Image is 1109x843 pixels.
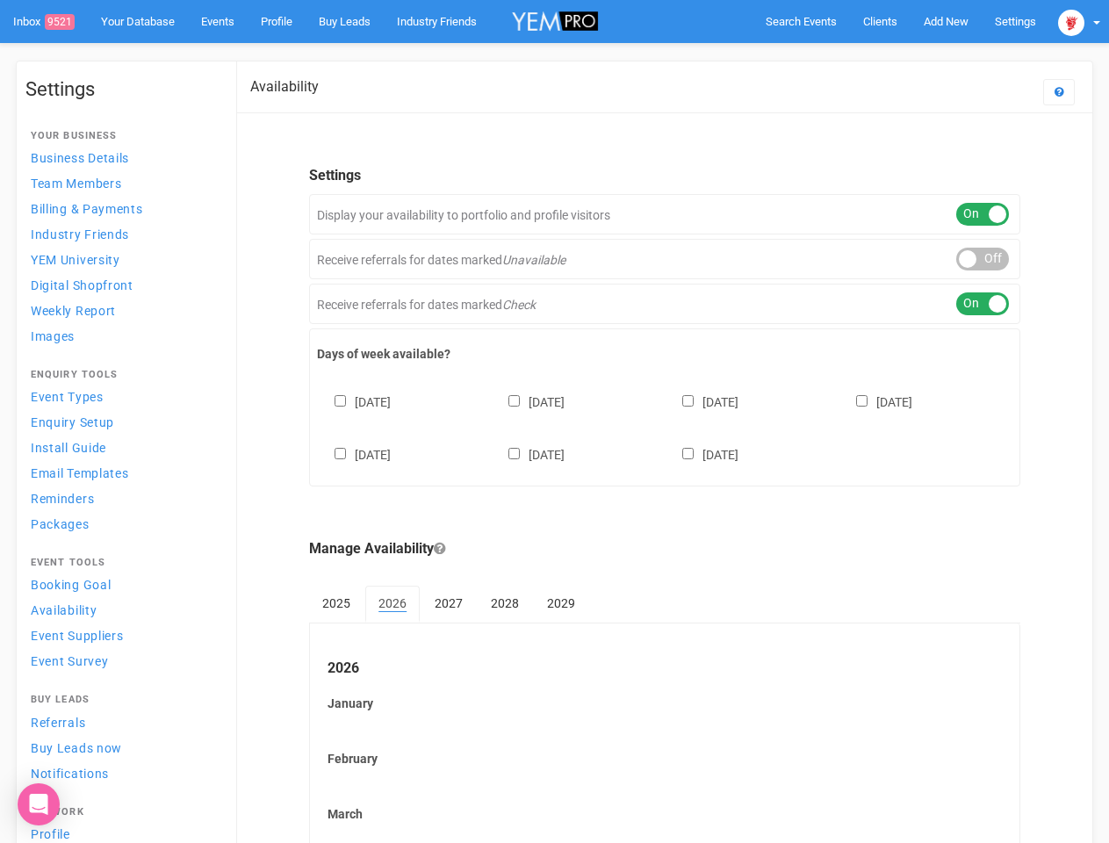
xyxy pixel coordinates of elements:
[335,448,346,459] input: [DATE]
[856,395,868,407] input: [DATE]
[508,395,520,407] input: [DATE]
[31,202,143,216] span: Billing & Payments
[682,448,694,459] input: [DATE]
[31,151,129,165] span: Business Details
[31,629,124,643] span: Event Suppliers
[365,586,420,623] a: 2026
[25,512,219,536] a: Packages
[478,586,532,621] a: 2028
[25,385,219,408] a: Event Types
[25,461,219,485] a: Email Templates
[31,253,120,267] span: YEM University
[502,298,536,312] em: Check
[25,710,219,734] a: Referrals
[317,444,391,464] label: [DATE]
[309,239,1020,279] div: Receive referrals for dates marked
[25,146,219,169] a: Business Details
[250,79,319,95] h2: Availability
[328,805,1002,823] label: March
[25,436,219,459] a: Install Guide
[317,345,1012,363] label: Days of week available?
[31,415,114,429] span: Enquiry Setup
[665,392,738,411] label: [DATE]
[317,392,391,411] label: [DATE]
[682,395,694,407] input: [DATE]
[863,15,897,28] span: Clients
[328,659,1002,679] legend: 2026
[31,131,213,141] h4: Your Business
[25,623,219,647] a: Event Suppliers
[328,695,1002,712] label: January
[31,603,97,617] span: Availability
[45,14,75,30] span: 9521
[31,492,94,506] span: Reminders
[31,177,121,191] span: Team Members
[31,278,133,292] span: Digital Shopfront
[31,558,213,568] h4: Event Tools
[309,284,1020,324] div: Receive referrals for dates marked
[1058,10,1084,36] img: open-uri20250107-2-1pbi2ie
[31,578,111,592] span: Booking Goal
[31,807,213,818] h4: Network
[491,444,565,464] label: [DATE]
[31,390,104,404] span: Event Types
[309,194,1020,234] div: Display your availability to portfolio and profile visitors
[31,517,90,531] span: Packages
[766,15,837,28] span: Search Events
[309,166,1020,186] legend: Settings
[25,248,219,271] a: YEM University
[665,444,738,464] label: [DATE]
[18,783,60,825] div: Open Intercom Messenger
[25,299,219,322] a: Weekly Report
[534,586,588,621] a: 2029
[839,392,912,411] label: [DATE]
[31,695,213,705] h4: Buy Leads
[31,329,75,343] span: Images
[502,253,565,267] em: Unavailable
[309,539,1020,559] legend: Manage Availability
[508,448,520,459] input: [DATE]
[25,324,219,348] a: Images
[25,410,219,434] a: Enquiry Setup
[25,486,219,510] a: Reminders
[25,761,219,785] a: Notifications
[309,586,364,621] a: 2025
[31,767,109,781] span: Notifications
[31,441,106,455] span: Install Guide
[31,654,108,668] span: Event Survey
[335,395,346,407] input: [DATE]
[25,598,219,622] a: Availability
[31,304,116,318] span: Weekly Report
[31,370,213,380] h4: Enquiry Tools
[25,222,219,246] a: Industry Friends
[328,750,1002,767] label: February
[25,736,219,760] a: Buy Leads now
[25,573,219,596] a: Booking Goal
[25,197,219,220] a: Billing & Payments
[31,466,129,480] span: Email Templates
[25,649,219,673] a: Event Survey
[421,586,476,621] a: 2027
[25,79,219,100] h1: Settings
[25,171,219,195] a: Team Members
[491,392,565,411] label: [DATE]
[25,273,219,297] a: Digital Shopfront
[924,15,969,28] span: Add New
